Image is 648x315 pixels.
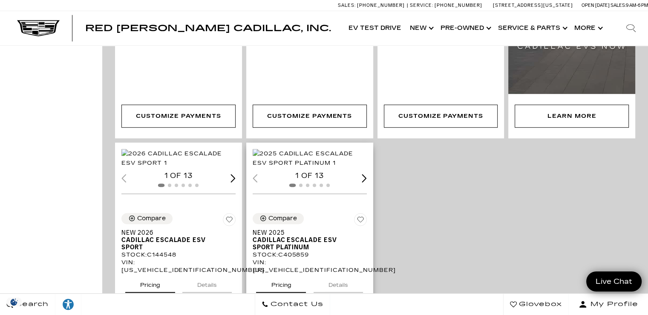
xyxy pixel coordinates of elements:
[253,149,369,168] img: 2025 Cadillac Escalade ESV Sport Platinum 1
[223,213,236,229] button: Save Vehicle
[253,105,367,128] div: undefined - New 2026 Cadillac Escalade ESV Luxury
[406,11,436,45] a: New
[338,3,407,8] a: Sales: [PHONE_NUMBER]
[121,149,237,168] div: 1 / 2
[253,259,367,274] div: VIN: [US_VEHICLE_IDENTIFICATION_NUMBER]
[253,251,367,259] div: Stock : C405859
[121,213,173,224] button: Compare Vehicle
[230,174,236,182] div: Next slide
[547,111,596,121] div: Learn More
[626,3,648,8] span: 9 AM-6 PM
[4,297,24,306] img: Opt-Out Icon
[253,149,369,168] div: 1 / 2
[362,174,367,182] div: Next slide
[121,105,236,128] a: Customize Payments
[137,215,166,222] div: Compare
[253,229,367,251] a: New 2025Cadillac Escalade ESV Sport Platinum
[570,11,605,45] button: More
[410,3,433,8] span: Service:
[13,298,49,310] span: Search
[493,3,573,8] a: [STREET_ADDRESS][US_STATE]
[121,259,236,274] div: VIN: [US_VEHICLE_IDENTIFICATION_NUMBER]
[587,298,638,310] span: My Profile
[85,23,331,33] span: Red [PERSON_NAME] Cadillac, Inc.
[314,274,363,293] button: details tab
[55,298,81,311] div: Explore your accessibility options
[357,3,405,8] span: [PHONE_NUMBER]
[85,24,331,32] a: Red [PERSON_NAME] Cadillac, Inc.
[517,298,562,310] span: Glovebox
[338,3,356,8] span: Sales:
[255,294,330,315] a: Contact Us
[354,213,367,229] button: Save Vehicle
[121,229,236,251] a: New 2026Cadillac Escalade ESV Sport
[253,236,360,251] span: Cadillac Escalade ESV Sport Platinum
[344,11,406,45] a: EV Test Drive
[17,20,60,36] img: Cadillac Dark Logo with Cadillac White Text
[121,105,236,128] div: undefined - New 2025 Cadillac Escalade ESV Premium Luxury
[582,3,610,8] span: Open [DATE]
[494,11,570,45] a: Service & Parts
[407,3,484,8] a: Service: [PHONE_NUMBER]
[268,215,297,222] div: Compare
[121,171,236,181] div: 1 of 13
[436,11,494,45] a: Pre-Owned
[121,149,237,168] img: 2026 Cadillac Escalade ESV Sport 1
[591,277,636,286] span: Live Chat
[253,229,360,236] span: New 2025
[121,236,229,251] span: Cadillac Escalade ESV Sport
[268,298,323,310] span: Contact Us
[503,294,569,315] a: Glovebox
[256,274,306,293] button: pricing tab
[569,294,648,315] button: Open user profile menu
[4,297,24,306] section: Click to Open Cookie Consent Modal
[55,294,81,315] a: Explore your accessibility options
[435,3,482,8] span: [PHONE_NUMBER]
[384,105,498,128] div: undefined - New 2026 Cadillac Escalade ESV Luxury
[121,251,236,259] div: Stock : C144548
[182,274,232,293] button: details tab
[515,105,629,128] div: Learn More
[121,229,229,236] span: New 2026
[586,271,642,292] a: Live Chat
[253,171,367,181] div: 1 of 13
[125,274,175,293] button: pricing tab
[384,105,498,128] a: Customize Payments
[253,105,367,128] a: Customize Payments
[611,3,626,8] span: Sales:
[253,213,304,224] button: Compare Vehicle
